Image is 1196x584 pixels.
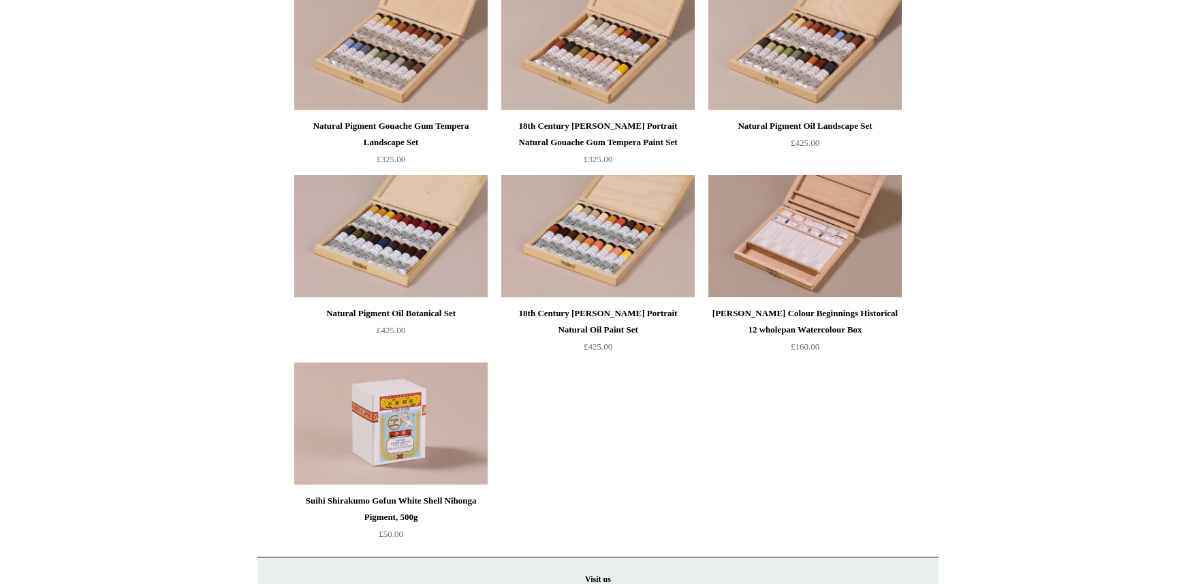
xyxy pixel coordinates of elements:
div: Natural Pigment Oil Botanical Set [298,305,484,322]
span: £425.00 [377,325,405,335]
a: [PERSON_NAME] Colour Beginnings Historical 12 wholepan Watercolour Box £160.00 [708,305,902,361]
img: 18th Century George Romney Portrait Natural Oil Paint Set [501,175,695,298]
a: Natural Pigment Gouache Gum Tempera Landscape Set £325.00 [294,118,488,174]
span: £325.00 [377,154,405,164]
div: [PERSON_NAME] Colour Beginnings Historical 12 wholepan Watercolour Box [712,305,898,338]
strong: Visit us [585,574,611,584]
a: 18th Century George Romney Portrait Natural Oil Paint Set 18th Century George Romney Portrait Nat... [501,175,695,298]
a: Suihi Shirakumo Gofun White Shell Nihonga Pigment, 500g Suihi Shirakumo Gofun White Shell Nihonga... [294,363,488,485]
span: £325.00 [584,154,612,164]
a: Suihi Shirakumo Gofun White Shell Nihonga Pigment, 500g £50.00 [294,493,488,549]
img: Natural Pigment Oil Botanical Set [294,175,488,298]
span: £425.00 [584,341,612,352]
span: £160.00 [791,341,819,352]
div: Natural Pigment Gouache Gum Tempera Landscape Set [298,118,484,151]
span: £425.00 [791,138,819,148]
img: Suihi Shirakumo Gofun White Shell Nihonga Pigment, 500g [294,363,488,485]
a: 18th Century [PERSON_NAME] Portrait Natural Oil Paint Set £425.00 [501,305,695,361]
a: Natural Pigment Oil Botanical Set Natural Pigment Oil Botanical Set [294,175,488,298]
a: 18th Century [PERSON_NAME] Portrait Natural Gouache Gum Tempera Paint Set £325.00 [501,118,695,174]
a: Natural Pigment Oil Landscape Set £425.00 [708,118,902,174]
a: Natural Pigment Oil Botanical Set £425.00 [294,305,488,361]
div: 18th Century [PERSON_NAME] Portrait Natural Gouache Gum Tempera Paint Set [505,118,691,151]
div: Suihi Shirakumo Gofun White Shell Nihonga Pigment, 500g [298,493,484,525]
img: Turner Colour Beginnings Historical 12 wholepan Watercolour Box [708,175,902,298]
div: Natural Pigment Oil Landscape Set [712,118,898,134]
div: 18th Century [PERSON_NAME] Portrait Natural Oil Paint Set [505,305,691,338]
a: Turner Colour Beginnings Historical 12 wholepan Watercolour Box Turner Colour Beginnings Historic... [708,175,902,298]
span: £50.00 [379,529,403,539]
